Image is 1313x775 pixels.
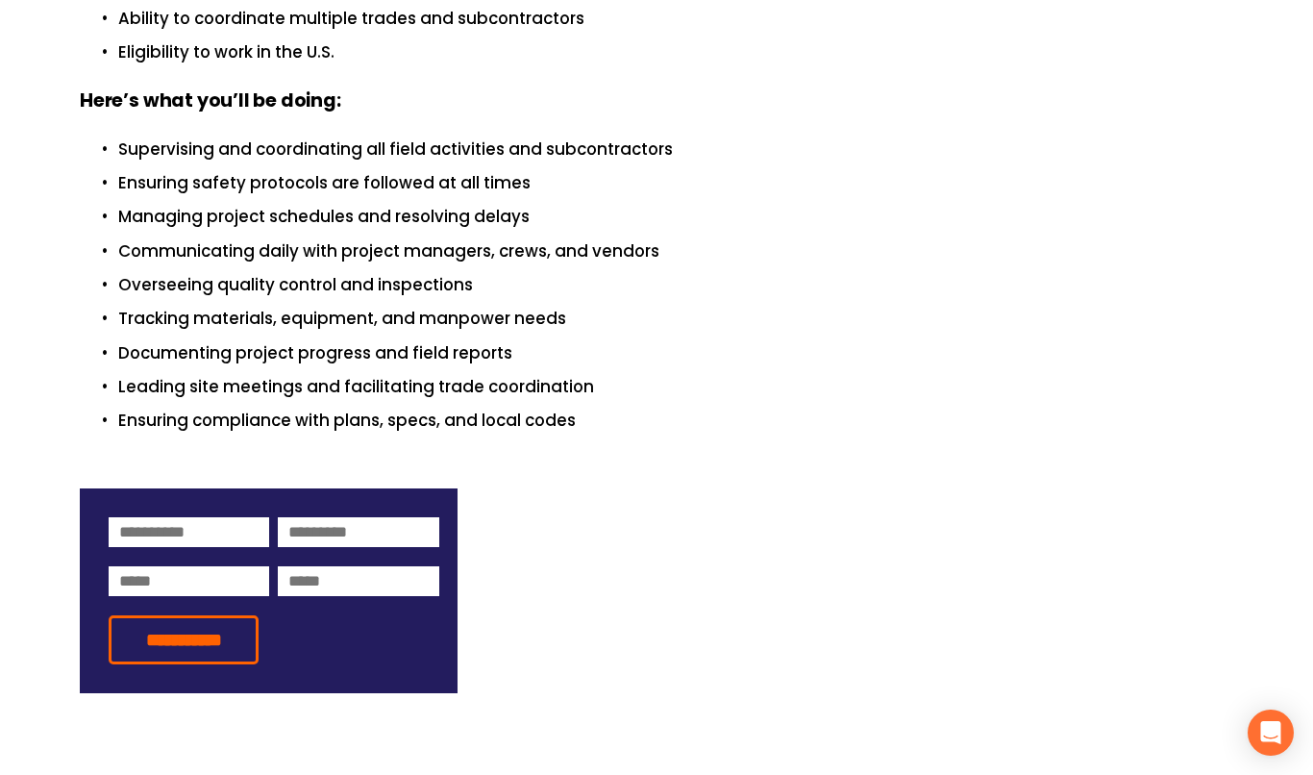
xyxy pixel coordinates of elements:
[80,87,341,113] strong: Here’s what you’ll be doing:
[118,204,1233,230] p: Managing project schedules and resolving delays
[118,340,1233,366] p: Documenting project progress and field reports
[118,272,1233,298] p: Overseeing quality control and inspections
[118,306,1233,332] p: Tracking materials, equipment, and manpower needs
[118,6,1233,32] p: Ability to coordinate multiple trades and subcontractors
[118,170,1233,196] p: Ensuring safety protocols are followed at all times
[118,408,1233,434] p: Ensuring compliance with plans, specs, and local codes
[118,137,1233,162] p: Supervising and coordinating all field activities and subcontractors
[118,238,1233,264] p: Communicating daily with project managers, crews, and vendors
[118,39,1233,65] p: Eligibility to work in the U.S.
[1248,710,1294,756] div: Open Intercom Messenger
[118,374,1233,400] p: Leading site meetings and facilitating trade coordination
